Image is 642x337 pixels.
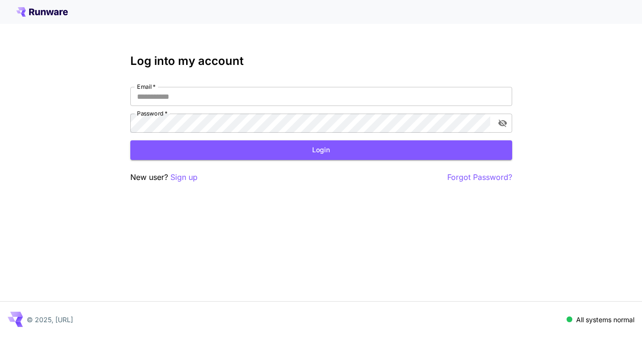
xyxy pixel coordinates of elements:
p: All systems normal [576,315,634,325]
p: New user? [130,171,198,183]
button: Sign up [170,171,198,183]
h3: Log into my account [130,54,512,68]
button: toggle password visibility [494,115,511,132]
button: Forgot Password? [447,171,512,183]
p: © 2025, [URL] [27,315,73,325]
label: Password [137,109,168,117]
button: Login [130,140,512,160]
label: Email [137,83,156,91]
